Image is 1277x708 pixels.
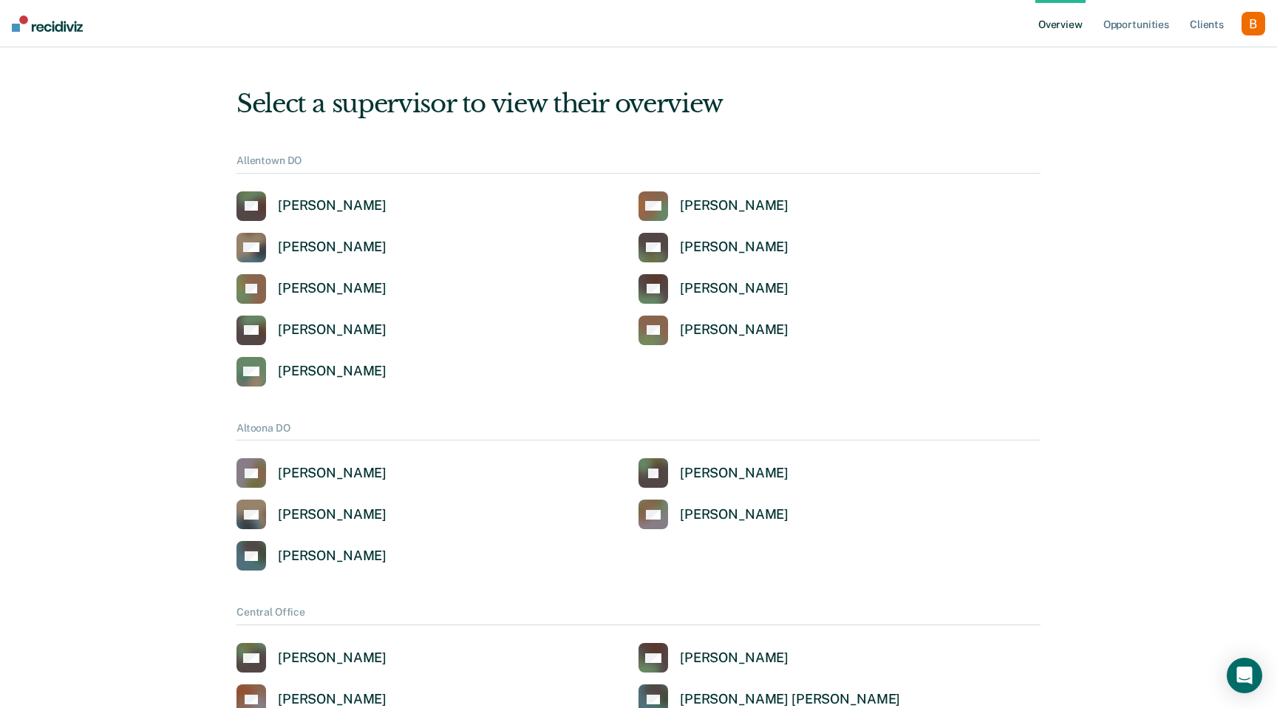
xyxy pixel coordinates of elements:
a: [PERSON_NAME] [236,316,386,345]
div: [PERSON_NAME] [PERSON_NAME] [680,691,900,708]
div: [PERSON_NAME] [278,363,386,380]
div: [PERSON_NAME] [278,239,386,256]
div: [PERSON_NAME] [278,280,386,297]
a: [PERSON_NAME] [236,274,386,304]
div: Central Office [236,606,1041,625]
a: [PERSON_NAME] [638,458,789,488]
a: [PERSON_NAME] [236,191,386,221]
a: [PERSON_NAME] [236,541,386,571]
div: [PERSON_NAME] [278,465,386,482]
a: [PERSON_NAME] [638,233,789,262]
a: [PERSON_NAME] [638,643,789,673]
div: [PERSON_NAME] [278,197,386,214]
div: [PERSON_NAME] [278,321,386,338]
a: [PERSON_NAME] [236,458,386,488]
a: [PERSON_NAME] [638,191,789,221]
div: Altoona DO [236,422,1041,441]
div: [PERSON_NAME] [278,506,386,523]
div: [PERSON_NAME] [680,321,789,338]
div: Open Intercom Messenger [1227,658,1262,693]
a: [PERSON_NAME] [236,643,386,673]
img: Recidiviz [12,16,83,32]
div: [PERSON_NAME] [680,650,789,667]
div: [PERSON_NAME] [278,650,386,667]
a: [PERSON_NAME] [638,316,789,345]
a: [PERSON_NAME] [236,500,386,529]
div: [PERSON_NAME] [278,548,386,565]
div: [PERSON_NAME] [278,691,386,708]
a: [PERSON_NAME] [236,357,386,387]
div: Select a supervisor to view their overview [236,89,1041,119]
div: [PERSON_NAME] [680,280,789,297]
div: [PERSON_NAME] [680,197,789,214]
div: [PERSON_NAME] [680,239,789,256]
div: Allentown DO [236,154,1041,174]
a: [PERSON_NAME] [236,233,386,262]
a: [PERSON_NAME] [638,500,789,529]
div: [PERSON_NAME] [680,465,789,482]
a: [PERSON_NAME] [638,274,789,304]
div: [PERSON_NAME] [680,506,789,523]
